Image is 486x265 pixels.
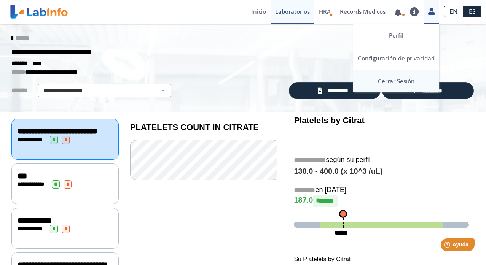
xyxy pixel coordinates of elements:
[444,6,463,17] a: EN
[463,6,481,17] a: ES
[294,116,364,125] b: Platelets by Citrat
[294,186,469,195] h5: en [DATE]
[294,255,469,264] p: Su Platelets by Citrat
[353,70,439,92] a: Cerrar Sesión
[353,47,439,70] a: Configuración de privacidad
[130,122,259,132] b: PLATELETS COUNT IN CITRATE
[418,235,478,257] iframe: Help widget launcher
[319,8,331,15] span: HRA
[294,156,469,165] h5: según su perfil
[294,167,469,176] h4: 130.0 - 400.0 (x 10^3 /uL)
[294,195,469,207] h4: 187.0
[353,24,439,47] a: Perfil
